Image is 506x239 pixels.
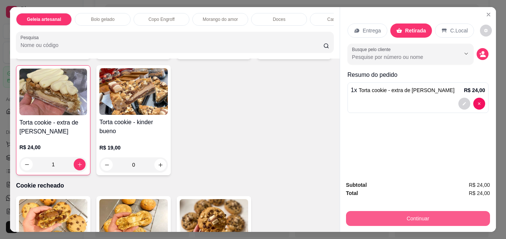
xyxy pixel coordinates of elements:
[460,48,472,60] button: Show suggestions
[405,27,426,34] p: Retirada
[473,98,485,110] button: decrease-product-quantity
[273,16,285,22] p: Doces
[458,98,470,110] button: decrease-product-quantity
[99,118,168,136] h4: Torta cookie - kinder bueno
[346,211,490,226] button: Continuar
[20,41,323,49] input: Pesquisa
[27,16,61,22] p: Geleia artesanal
[20,34,41,41] label: Pesquisa
[21,158,33,170] button: decrease-product-quantity
[99,144,168,151] p: R$ 19,00
[101,159,113,171] button: decrease-product-quantity
[74,158,86,170] button: increase-product-quantity
[352,46,393,53] label: Busque pelo cliente
[469,181,490,189] span: R$ 24,00
[359,87,455,93] span: Torta cookie - extra de [PERSON_NAME]
[351,86,455,95] p: 1 x
[91,16,115,22] p: Bolo gelado
[480,25,492,37] button: decrease-product-quantity
[352,53,448,61] input: Busque pelo cliente
[348,70,489,79] p: Resumo do pedido
[203,16,238,22] p: Morango do amor
[346,182,367,188] strong: Subtotal
[19,118,87,136] h4: Torta cookie - extra de [PERSON_NAME]
[477,48,489,60] button: decrease-product-quantity
[327,16,349,22] p: Caseirinho
[450,27,468,34] p: C.Local
[154,159,166,171] button: increase-product-quantity
[464,87,485,94] p: R$ 24,00
[148,16,175,22] p: Copo Engroff
[16,181,334,190] p: Cookie recheado
[19,69,87,115] img: product-image
[363,27,381,34] p: Entrega
[346,190,358,196] strong: Total
[19,144,87,151] p: R$ 24,00
[469,189,490,197] span: R$ 24,00
[99,68,168,115] img: product-image
[483,9,494,21] button: Close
